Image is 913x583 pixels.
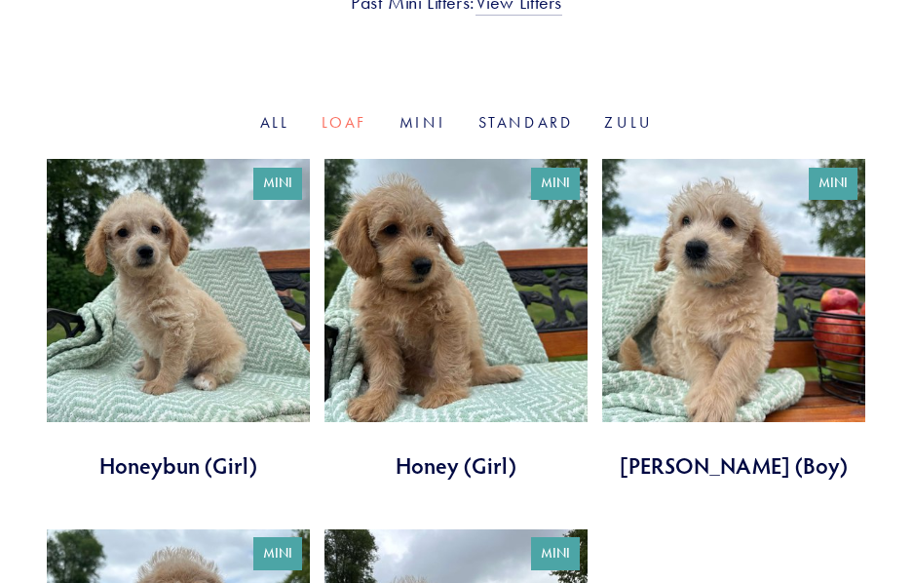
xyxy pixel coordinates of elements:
a: Zulu [604,113,653,132]
a: Loaf [322,113,368,132]
a: Standard [478,113,574,132]
a: All [260,113,290,132]
a: Mini [399,113,447,132]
